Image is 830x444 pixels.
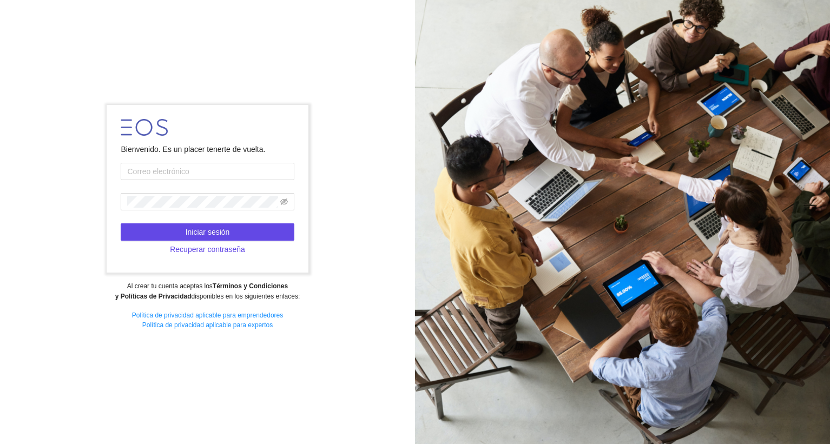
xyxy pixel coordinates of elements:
[7,281,407,302] div: Al crear tu cuenta aceptas los disponibles en los siguientes enlaces:
[142,321,273,329] a: Política de privacidad aplicable para expertos
[121,245,294,254] a: Recuperar contraseña
[121,119,168,136] img: LOGO
[121,223,294,241] button: Iniciar sesión
[170,243,245,255] span: Recuperar contraseña
[280,198,288,206] span: eye-invisible
[115,282,288,300] strong: Términos y Condiciones y Políticas de Privacidad
[121,241,294,258] button: Recuperar contraseña
[121,143,294,155] div: Bienvenido. Es un placer tenerte de vuelta.
[132,312,284,319] a: Política de privacidad aplicable para emprendedores
[186,226,230,238] span: Iniciar sesión
[121,163,294,180] input: Correo electrónico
